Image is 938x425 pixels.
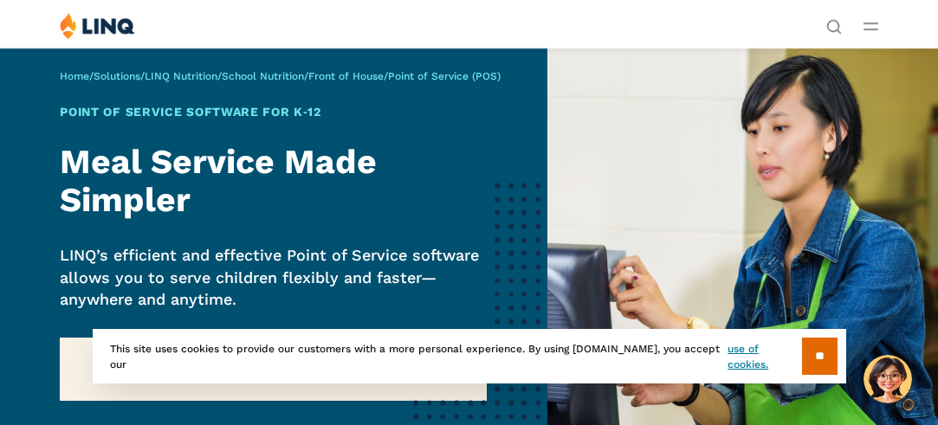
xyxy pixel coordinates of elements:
span: Point of Service (POS) [388,70,501,82]
nav: Utility Navigation [826,12,842,33]
a: School Nutrition [222,70,304,82]
a: use of cookies. [728,341,801,372]
div: This site uses cookies to provide our customers with a more personal experience. By using [DOMAIN... [93,329,846,383]
strong: Meal Service Made Simpler [60,142,377,220]
img: LINQ | K‑12 Software [60,12,135,39]
a: Solutions [94,70,140,82]
a: Home [60,70,89,82]
button: Open Main Menu [864,16,878,35]
p: LINQ’s efficient and effective Point of Service software allows you to serve children flexibly an... [60,244,487,311]
a: Front of House [308,70,384,82]
button: Open Search Bar [826,17,842,33]
a: LINQ Nutrition [145,70,217,82]
h1: Point of Service Software for K‑12 [60,103,487,121]
button: Hello, have a question? Let’s chat. [864,355,912,403]
span: / / / / / [60,70,501,82]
